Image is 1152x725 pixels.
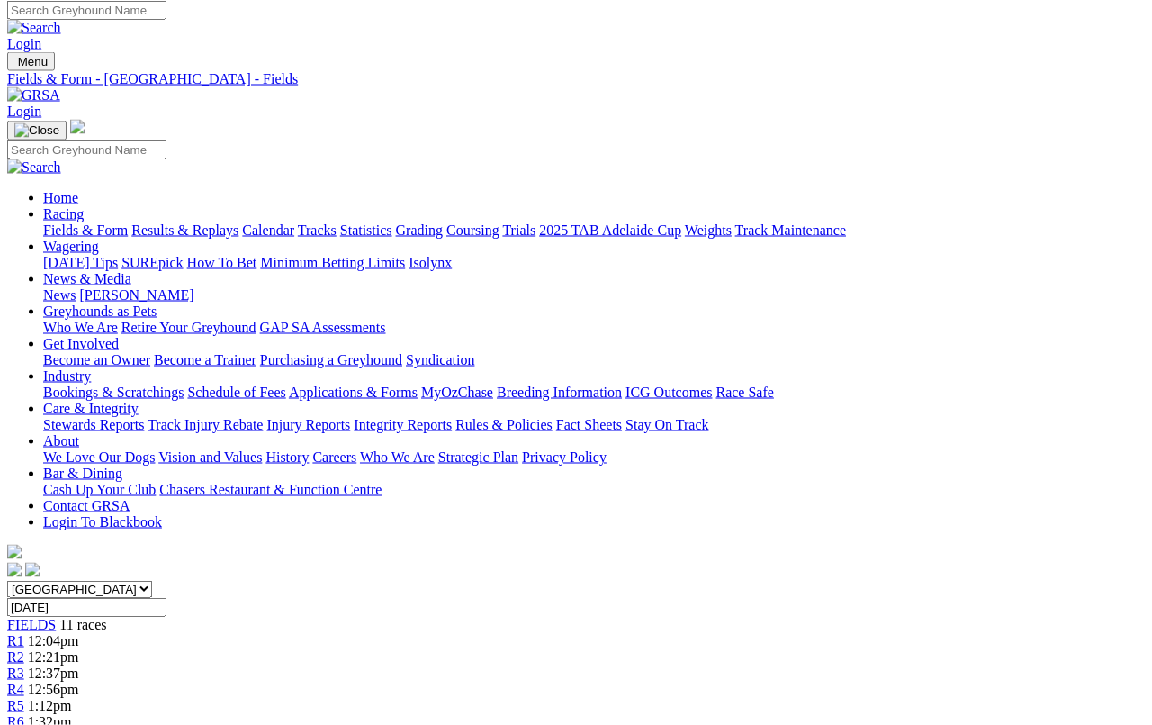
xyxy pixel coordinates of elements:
[43,222,1145,239] div: Racing
[715,385,773,400] a: Race Safe
[625,417,708,432] a: Stay On Track
[28,698,72,713] span: 1:12pm
[25,563,40,577] img: twitter.svg
[148,417,263,432] a: Track Injury Rebate
[260,352,402,367] a: Purchasing a Greyhound
[7,682,24,697] a: R4
[131,222,238,238] a: Results & Replays
[28,633,79,648] span: 12:04pm
[43,449,155,465] a: We Love Our Dogs
[43,255,1145,271] div: Wagering
[28,682,79,697] span: 12:56pm
[43,482,1145,498] div: Bar & Dining
[18,55,48,68] span: Menu
[59,617,106,632] span: 11 races
[7,598,166,617] input: Select date
[43,222,128,238] a: Fields & Form
[7,121,67,140] button: Toggle navigation
[539,222,681,238] a: 2025 TAB Adelaide Cup
[7,1,166,20] input: Search
[438,449,518,465] a: Strategic Plan
[43,417,144,432] a: Stewards Reports
[43,352,150,367] a: Become an Owner
[159,482,382,497] a: Chasers Restaurant & Function Centre
[556,417,622,432] a: Fact Sheets
[7,87,60,104] img: GRSA
[242,222,294,238] a: Calendar
[522,449,607,465] a: Privacy Policy
[43,466,122,481] a: Bar & Dining
[14,123,59,138] img: Close
[289,385,418,400] a: Applications & Forms
[43,287,1145,304] div: News & Media
[260,255,405,270] a: Minimum Betting Limits
[7,20,61,36] img: Search
[7,698,24,713] a: R5
[43,255,118,270] a: [DATE] Tips
[43,385,1145,401] div: Industry
[28,649,79,665] span: 12:21pm
[298,222,337,238] a: Tracks
[43,206,84,222] a: Racing
[265,449,309,465] a: History
[43,239,99,254] a: Wagering
[154,352,256,367] a: Become a Trainer
[7,649,24,665] a: R2
[121,255,183,270] a: SUREpick
[43,482,156,497] a: Cash Up Your Club
[7,36,41,51] a: Login
[43,385,184,400] a: Bookings & Scratchings
[43,320,1145,336] div: Greyhounds as Pets
[7,71,1145,87] a: Fields & Form - [GEOGRAPHIC_DATA] - Fields
[7,545,22,559] img: logo-grsa-white.png
[7,52,55,71] button: Toggle navigation
[260,320,386,335] a: GAP SA Assessments
[43,352,1145,368] div: Get Involved
[7,666,24,681] a: R3
[79,287,193,303] a: [PERSON_NAME]
[187,385,285,400] a: Schedule of Fees
[43,287,76,303] a: News
[158,449,262,465] a: Vision and Values
[43,304,157,319] a: Greyhounds as Pets
[43,449,1145,466] div: About
[340,222,392,238] a: Statistics
[7,104,41,119] a: Login
[396,222,443,238] a: Grading
[625,385,712,400] a: ICG Outcomes
[43,336,119,351] a: Get Involved
[406,352,474,367] a: Syndication
[446,222,499,238] a: Coursing
[455,417,553,432] a: Rules & Policies
[43,190,78,205] a: Home
[7,617,56,632] a: FIELDS
[266,417,350,432] a: Injury Reports
[43,271,131,286] a: News & Media
[354,417,452,432] a: Integrity Reports
[735,222,846,238] a: Track Maintenance
[7,159,61,176] img: Search
[502,222,535,238] a: Trials
[421,385,493,400] a: MyOzChase
[7,633,24,648] a: R1
[409,255,452,270] a: Isolynx
[360,449,435,465] a: Who We Are
[43,433,79,449] a: About
[121,320,256,335] a: Retire Your Greyhound
[685,222,732,238] a: Weights
[312,449,356,465] a: Careers
[43,498,130,513] a: Contact GRSA
[43,368,91,384] a: Industry
[187,255,257,270] a: How To Bet
[43,417,1145,433] div: Care & Integrity
[43,514,162,530] a: Login To Blackbook
[7,140,166,159] input: Search
[7,563,22,577] img: facebook.svg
